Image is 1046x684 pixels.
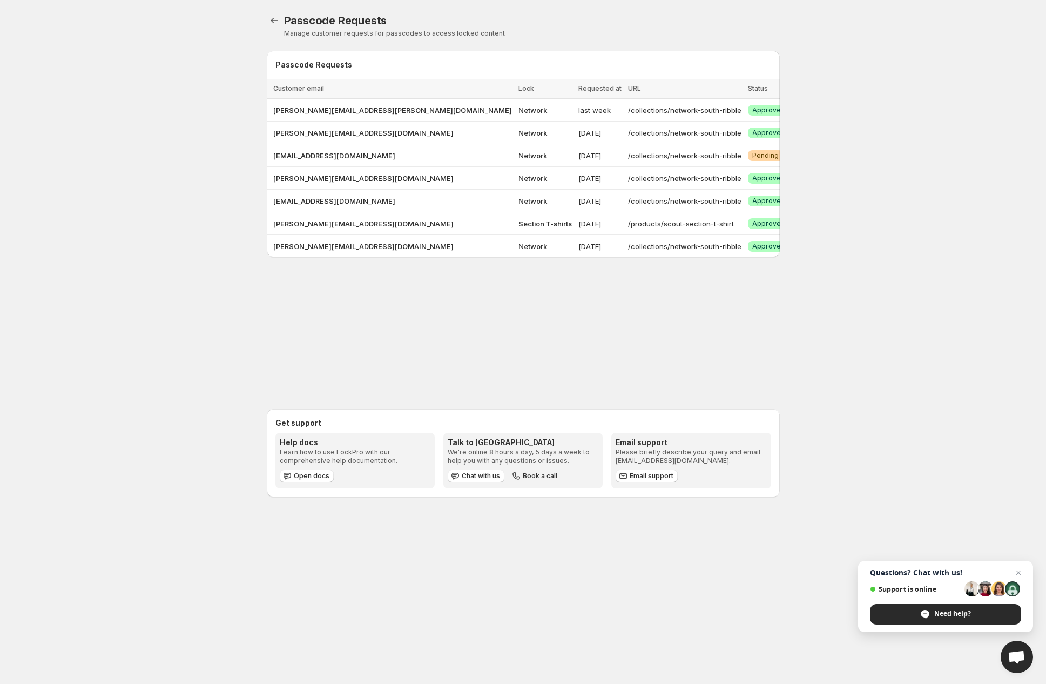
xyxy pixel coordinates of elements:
[628,219,734,228] span: /products/scout-section-t-shirt
[273,219,454,228] span: [PERSON_NAME][EMAIL_ADDRESS][DOMAIN_NAME]
[518,242,547,251] span: Network
[752,197,785,205] span: Approved
[448,448,598,465] p: We're online 8 hours a day, 5 days a week to help you with any questions or issues.
[616,470,678,482] a: Email support
[275,59,352,70] h2: Passcode Requests
[578,129,601,137] span: [DATE]
[752,151,779,160] span: Pending
[273,242,454,251] span: [PERSON_NAME][EMAIL_ADDRESS][DOMAIN_NAME]
[448,470,504,482] button: Chat with us
[518,219,572,228] span: Section T-shirts
[748,84,768,92] span: Status
[616,448,766,465] p: Please briefly describe your query and email [EMAIL_ADDRESS][DOMAIN_NAME].
[752,106,785,115] span: Approved
[752,174,785,183] span: Approved
[448,437,598,448] h3: Talk to [GEOGRAPHIC_DATA]
[294,472,329,480] span: Open docs
[509,470,562,482] button: Book a call
[273,197,395,205] span: [EMAIL_ADDRESS][DOMAIN_NAME]
[628,174,741,183] span: /collections/network-south-ribble
[284,14,387,27] span: Passcode Requests
[462,472,500,480] span: Chat with us
[578,151,601,160] span: [DATE]
[273,129,454,137] span: [PERSON_NAME][EMAIL_ADDRESS][DOMAIN_NAME]
[273,174,454,183] span: [PERSON_NAME][EMAIL_ADDRESS][DOMAIN_NAME]
[628,242,741,251] span: /collections/network-south-ribble
[518,174,547,183] span: Network
[280,448,430,465] p: Learn how to use LockPro with our comprehensive help documentation.
[630,472,673,480] span: Email support
[578,219,601,228] span: [DATE]
[518,197,547,205] span: Network
[280,470,334,482] a: Open docs
[1001,641,1033,673] div: Open chat
[578,106,611,115] span: last week
[273,84,324,92] span: Customer email
[518,106,547,115] span: Network
[616,437,766,448] h3: Email support
[273,151,395,160] span: [EMAIL_ADDRESS][DOMAIN_NAME]
[628,129,741,137] span: /collections/network-south-ribble
[518,129,547,137] span: Network
[578,174,601,183] span: [DATE]
[273,106,512,115] span: [PERSON_NAME][EMAIL_ADDRESS][PERSON_NAME][DOMAIN_NAME]
[870,568,1021,577] span: Questions? Chat with us!
[284,29,780,38] p: Manage customer requests for passcodes to access locked content
[518,84,534,92] span: Lock
[752,219,785,228] span: Approved
[870,585,961,593] span: Support is online
[752,242,785,251] span: Approved
[628,84,641,92] span: URL
[280,437,430,448] h3: Help docs
[518,151,547,160] span: Network
[275,418,771,428] h2: Get support
[628,106,741,115] span: /collections/network-south-ribble
[578,84,622,92] span: Requested at
[628,197,741,205] span: /collections/network-south-ribble
[523,472,557,480] span: Book a call
[934,609,971,619] span: Need help?
[578,242,601,251] span: [DATE]
[1012,566,1025,579] span: Close chat
[870,604,1021,625] div: Need help?
[578,197,601,205] span: [DATE]
[752,129,785,137] span: Approved
[628,151,741,160] span: /collections/network-south-ribble
[267,13,282,28] a: Locks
